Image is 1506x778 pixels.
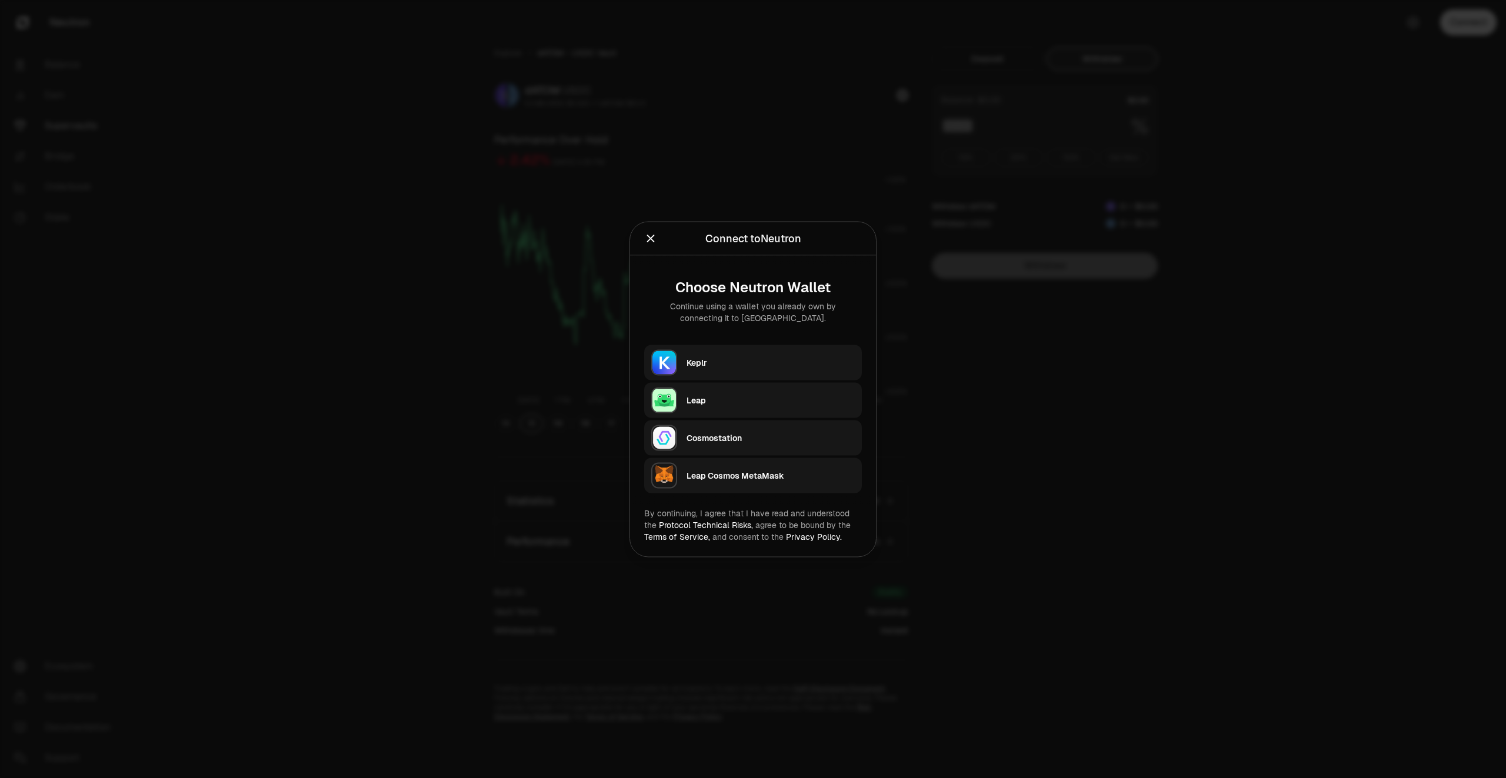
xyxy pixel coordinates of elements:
button: KeplrKeplr [644,345,862,380]
div: Leap Cosmos MetaMask [687,469,855,481]
button: Close [644,230,657,246]
img: Cosmostation [651,425,677,450]
div: By continuing, I agree that I have read and understood the agree to be bound by the and consent t... [644,507,862,542]
button: LeapLeap [644,382,862,418]
div: Cosmostation [687,432,855,443]
button: Leap Cosmos MetaMaskLeap Cosmos MetaMask [644,458,862,493]
div: Choose Neutron Wallet [654,279,852,295]
a: Terms of Service, [644,531,710,542]
div: Keplr [687,356,855,368]
img: Leap Cosmos MetaMask [651,462,677,488]
div: Leap [687,394,855,406]
a: Privacy Policy. [786,531,842,542]
div: Connect to Neutron [705,230,801,246]
a: Protocol Technical Risks, [659,519,753,530]
img: Leap [651,387,677,413]
img: Keplr [651,349,677,375]
div: Continue using a wallet you already own by connecting it to [GEOGRAPHIC_DATA]. [654,300,852,323]
button: CosmostationCosmostation [644,420,862,455]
